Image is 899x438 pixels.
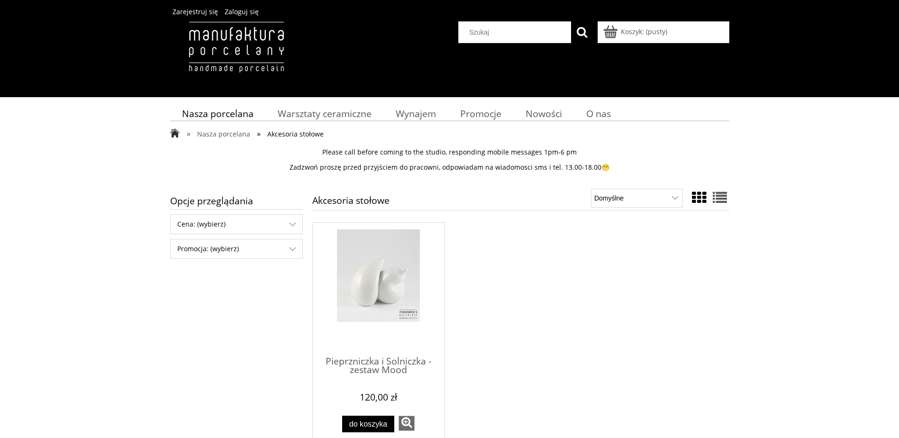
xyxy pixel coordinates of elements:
span: Opcje przeglądania [170,192,303,209]
span: Nasza porcelana [197,129,250,138]
a: Produkty w koszyku 0. Przejdź do koszyka [605,27,667,36]
select: Sortuj wg [591,189,682,208]
a: Przejdź do produktu Pieprzniczka i Solniczka - zestaw Mood [319,229,438,348]
a: Zaloguj się [225,7,259,16]
a: Promocje [448,104,513,123]
button: Szukaj [571,21,593,43]
span: Wynajem [396,107,436,120]
span: Warsztaty ceramiczne [278,107,372,120]
span: Do koszyka [349,420,388,428]
p: Please call before coming to the studio, responding mobile messages 1pm-6 pm [170,148,729,156]
span: O nas [586,107,611,120]
a: Nowości [513,104,574,123]
a: Widok ze zdjęciem [692,188,706,207]
span: Akcesoria stołowe [267,129,324,138]
a: Wynajem [383,104,448,123]
a: Zarejestruj się [173,7,218,16]
a: Warsztaty ceramiczne [265,104,383,123]
div: Filtruj [170,214,303,234]
div: Filtruj [170,239,303,259]
a: Nasza porcelana [170,104,266,123]
a: » Nasza porcelana [187,129,250,138]
a: zobacz więcej [399,416,415,431]
a: O nas [574,104,623,123]
span: Nasza porcelana [182,107,254,120]
b: (pusty) [646,27,667,36]
input: Szukaj w sklepie [462,22,571,43]
span: Koszyk: [621,27,644,36]
span: Promocja: (wybierz) [171,239,302,258]
span: » [257,128,261,139]
a: Widok pełny [713,188,727,207]
em: 120,00 zł [360,391,397,403]
span: Promocje [460,107,501,120]
span: Cena: (wybierz) [171,215,302,234]
a: Pieprzniczka i Solniczka - zestaw Mood [319,348,438,385]
button: Do koszyka Pieprzniczka i Solniczka - zestaw Mood [342,416,394,432]
img: Pieprzniczka i Solniczka - zestaw Mood [337,229,419,322]
span: » [187,128,191,139]
span: Nowości [526,107,562,120]
h1: Akcesoria stołowe [312,196,390,210]
span: Pieprzniczka i Solniczka - zestaw Mood [319,348,438,376]
p: Zadzwoń proszę przed przyjściem do pracowni, odpowiadam na wiadomosci sms i tel. 13.00-18.00😁 [170,163,729,172]
img: Manufaktura Porcelany [170,21,302,92]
